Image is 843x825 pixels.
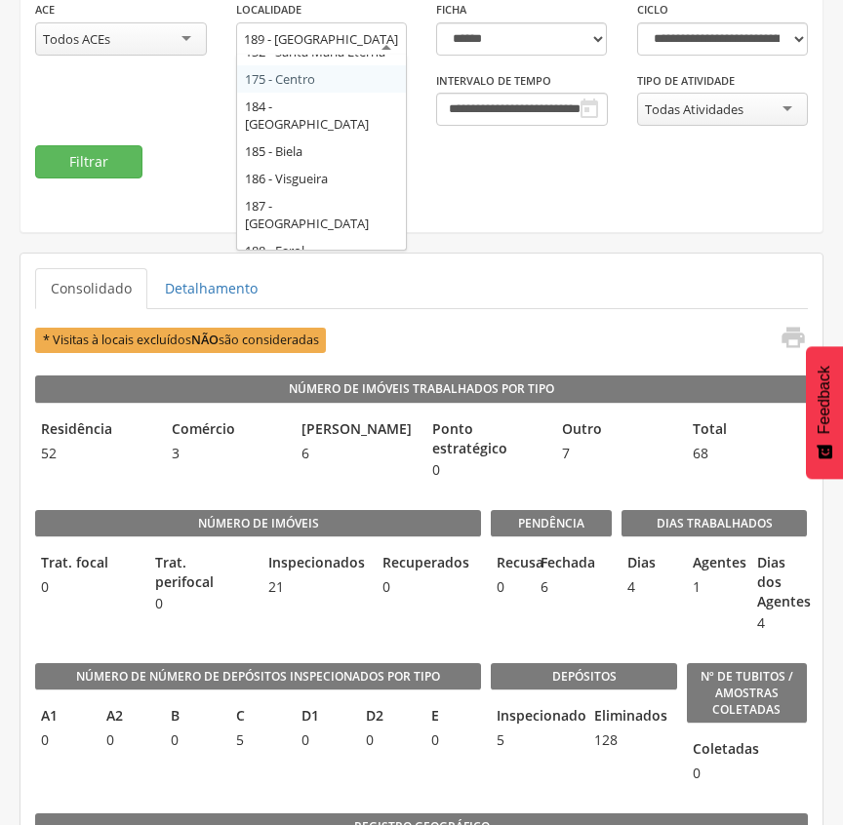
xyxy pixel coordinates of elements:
span: * Visitas à locais excluídos são consideradas [35,328,326,352]
label: ACE [35,2,55,18]
legend: C [230,706,286,728]
i:  [780,324,807,351]
span: 68 [687,444,808,463]
a:  [768,324,807,356]
a: Consolidado [35,268,147,309]
div: 188 - Farol [237,237,406,264]
legend: Outro [556,419,677,442]
legend: [PERSON_NAME] [296,419,417,442]
legend: Fechada [535,553,568,575]
label: Intervalo de Tempo [436,73,551,89]
legend: Número de Número de Depósitos Inspecionados por Tipo [35,663,481,690]
legend: Número de Imóveis Trabalhados por Tipo [35,375,808,403]
legend: Depósitos [491,663,676,690]
legend: Trat. focal [35,553,140,575]
legend: B [165,706,221,728]
span: 21 [262,577,367,597]
span: 0 [296,730,351,750]
span: 128 [588,730,676,750]
legend: Eliminados [588,706,676,728]
span: 0 [149,594,254,613]
legend: Número de imóveis [35,510,481,537]
span: 1 [687,577,743,597]
label: Ciclo [637,2,668,18]
legend: Total [687,419,808,442]
a: Detalhamento [149,268,273,309]
legend: E [425,706,481,728]
div: Todos ACEs [43,30,110,48]
button: Filtrar [35,145,142,178]
span: 0 [377,577,481,597]
div: 175 - Centro [237,65,406,93]
span: 6 [296,444,417,463]
span: 0 [425,730,481,750]
legend: A1 [35,706,91,728]
legend: Nº de Tubitos / Amostras coletadas [687,663,808,724]
div: 189 - [GEOGRAPHIC_DATA] [244,30,398,48]
span: 0 [360,730,416,750]
legend: Inspecionado [491,706,579,728]
span: Feedback [816,366,833,434]
label: Tipo de Atividade [637,73,735,89]
legend: Coletadas [687,739,699,762]
legend: A2 [100,706,156,728]
span: 5 [491,730,579,750]
legend: Dias [622,553,677,575]
legend: D1 [296,706,351,728]
legend: Comércio [166,419,287,442]
button: Feedback - Mostrar pesquisa [806,346,843,479]
span: 0 [426,460,547,480]
div: 186 - Visgueira [237,165,406,192]
div: Todas Atividades [645,100,743,118]
legend: Residência [35,419,156,442]
div: 184 - [GEOGRAPHIC_DATA] [237,93,406,137]
span: 0 [35,577,140,597]
div: 187 - [GEOGRAPHIC_DATA] [237,192,406,237]
legend: Inspecionados [262,553,367,575]
label: Ficha [436,2,466,18]
b: NÃO [191,332,219,348]
legend: Agentes [687,553,743,575]
span: 0 [491,577,524,597]
legend: Ponto estratégico [426,419,547,458]
legend: Pendência [491,510,612,537]
span: 52 [35,444,156,463]
legend: Trat. perifocal [149,553,254,592]
legend: Recuperados [377,553,481,575]
legend: Dias dos Agentes [751,553,807,611]
span: 7 [556,444,677,463]
span: 4 [622,577,677,597]
span: 3 [166,444,287,463]
span: 0 [165,730,221,750]
div: 185 - Biela [237,137,406,165]
span: 0 [35,730,91,750]
span: 5 [230,730,286,750]
i:  [578,98,601,121]
span: 6 [535,577,568,597]
span: 0 [100,730,156,750]
label: Localidade [236,2,301,18]
span: 4 [751,613,807,633]
legend: Recusa [491,553,524,575]
legend: D2 [360,706,416,728]
span: 0 [687,764,699,783]
legend: Dias Trabalhados [622,510,807,537]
